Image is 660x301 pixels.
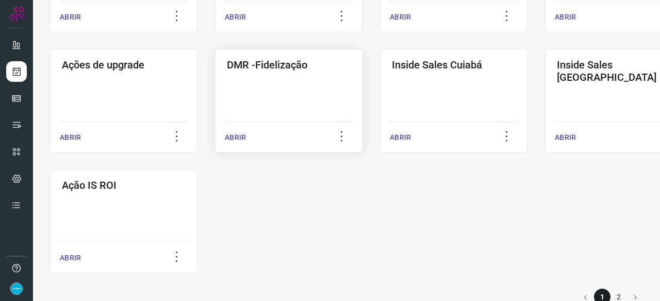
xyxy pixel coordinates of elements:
[390,132,411,143] p: ABRIR
[555,132,576,143] p: ABRIR
[390,12,411,23] p: ABRIR
[60,12,81,23] p: ABRIR
[60,253,81,263] p: ABRIR
[225,132,246,143] p: ABRIR
[555,12,576,23] p: ABRIR
[392,59,516,71] h3: Inside Sales Cuiabá
[227,59,351,71] h3: DMR -Fidelização
[9,6,24,22] img: Logo
[225,12,246,23] p: ABRIR
[62,179,186,191] h3: Ação IS ROI
[60,132,81,143] p: ABRIR
[10,282,23,295] img: 4352b08165ebb499c4ac5b335522ff74.png
[62,59,186,71] h3: Ações de upgrade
